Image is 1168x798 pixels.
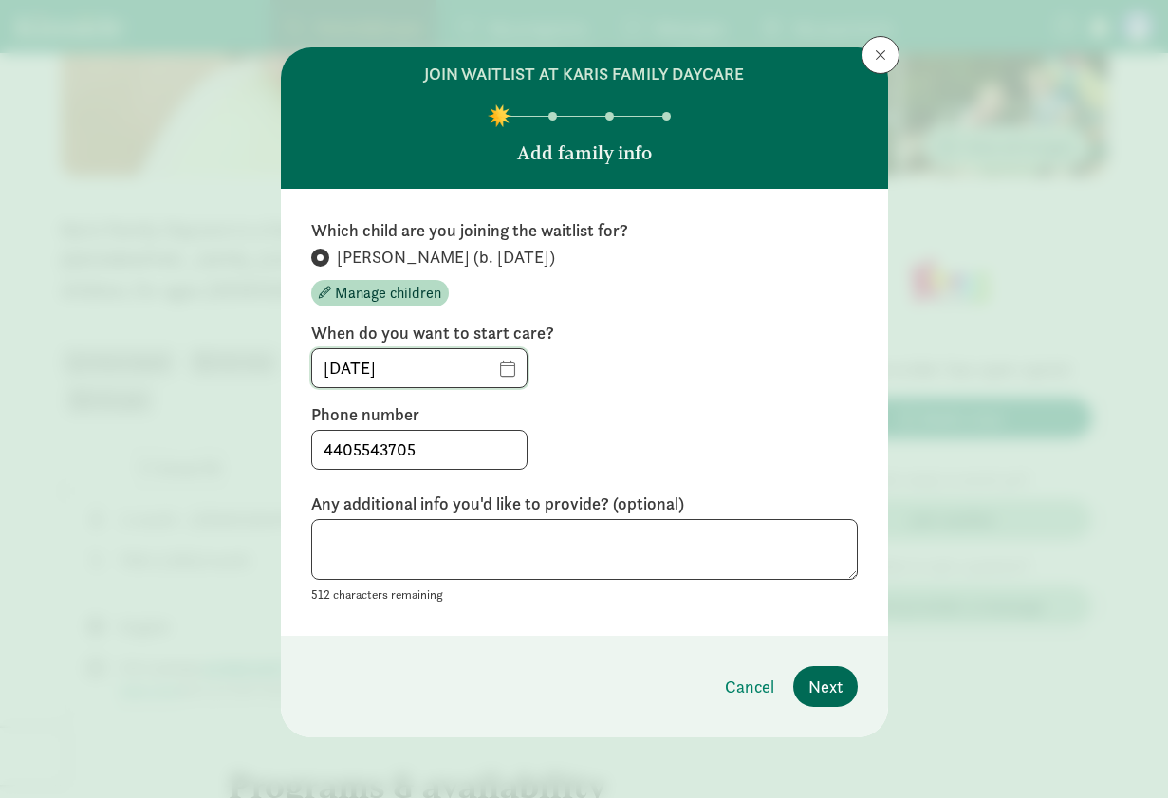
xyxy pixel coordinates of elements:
[311,322,858,344] label: When do you want to start care?
[311,219,858,242] label: Which child are you joining the waitlist for?
[725,674,774,699] span: Cancel
[311,492,858,515] label: Any additional info you'd like to provide? (optional)
[424,63,744,85] h6: join waitlist at Karis Family Daycare
[311,280,449,306] button: Manage children
[312,431,527,469] input: 5555555555
[337,246,555,269] span: [PERSON_NAME] (b. [DATE])
[793,666,858,707] button: Next
[311,403,858,426] label: Phone number
[335,282,441,305] span: Manage children
[311,586,443,603] small: 512 characters remaining
[710,666,789,707] button: Cancel
[517,139,652,166] p: Add family info
[808,674,843,699] span: Next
